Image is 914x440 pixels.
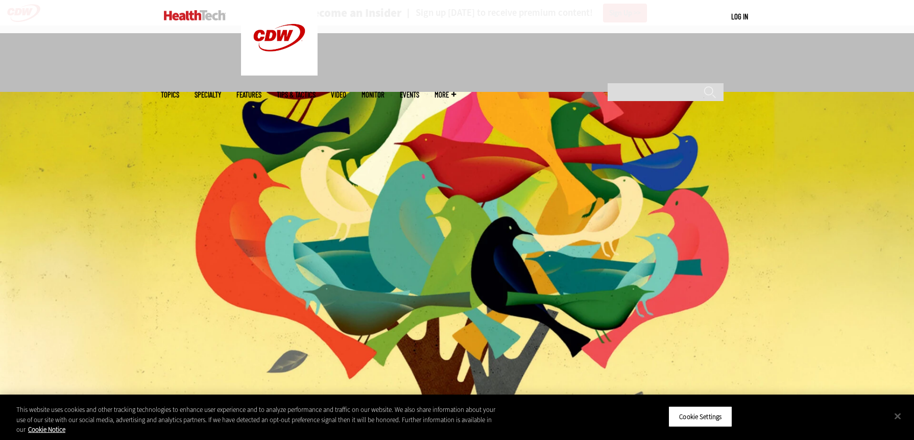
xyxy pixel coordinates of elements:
a: MonITor [362,91,384,99]
a: More information about your privacy [28,425,65,434]
button: Close [886,405,909,427]
a: Events [400,91,419,99]
a: CDW [241,67,318,78]
button: Cookie Settings [668,406,732,427]
a: Video [331,91,346,99]
span: More [435,91,456,99]
a: Log in [731,12,748,21]
div: This website uses cookies and other tracking technologies to enhance user experience and to analy... [16,405,503,435]
a: Tips & Tactics [277,91,316,99]
span: Specialty [195,91,221,99]
a: Features [236,91,261,99]
img: Home [164,10,226,20]
span: Topics [161,91,179,99]
div: User menu [731,11,748,22]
